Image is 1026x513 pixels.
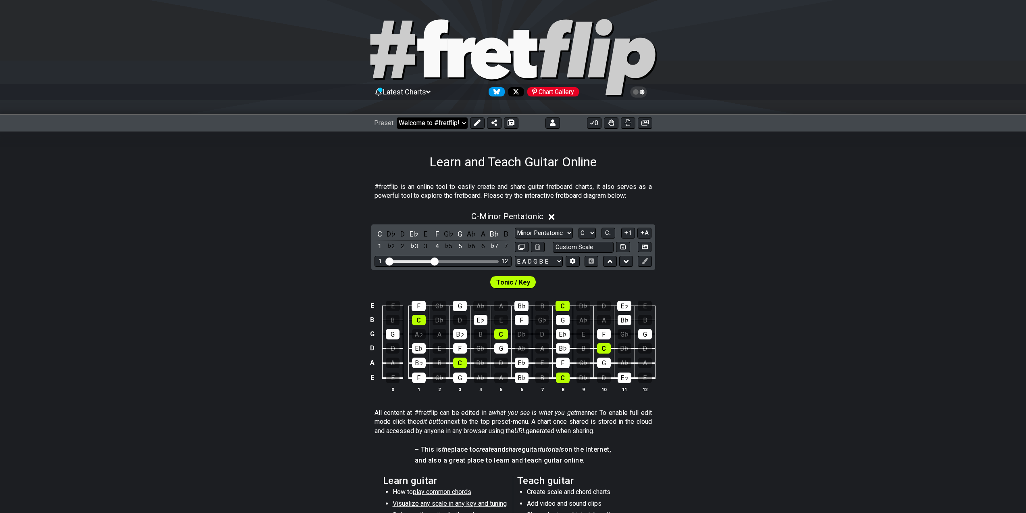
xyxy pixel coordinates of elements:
[413,488,471,496] span: play common chords
[432,301,446,311] div: G♭
[618,373,631,383] div: E♭
[386,241,396,252] div: toggle scale degree
[397,117,468,129] select: Preset
[393,488,508,499] li: How to
[535,373,549,383] div: B
[409,228,419,239] div: toggle pitch class
[466,241,477,252] div: toggle scale degree
[453,315,467,325] div: D
[453,373,467,383] div: G
[511,385,532,394] th: 6
[433,315,446,325] div: D♭
[494,343,508,354] div: G
[494,358,508,368] div: D
[637,228,651,239] button: A
[478,241,488,252] div: toggle scale degree
[420,241,431,252] div: toggle scale degree
[597,329,611,339] div: F
[597,373,611,383] div: D
[383,476,509,485] h2: Learn guitar
[487,117,502,129] button: Share Preset
[502,258,508,265] div: 12
[489,241,500,252] div: toggle scale degree
[621,117,635,129] button: Print
[515,343,529,354] div: A♭
[576,329,590,339] div: E
[618,329,631,339] div: G♭
[375,408,652,436] p: All content at #fretflip can be edited in a manner. To enable full edit mode click the next to th...
[386,301,400,311] div: E
[556,343,570,354] div: B♭
[453,329,467,339] div: B♭
[494,329,508,339] div: C
[545,117,560,129] button: Logout
[386,315,400,325] div: B
[383,88,426,96] span: Latest Charts
[587,117,601,129] button: 0
[617,301,631,311] div: E♭
[527,488,642,499] li: Create scale and chord charts
[474,329,487,339] div: B
[504,117,518,129] button: Save As (makes a copy)
[514,301,529,311] div: B♭
[393,500,507,507] span: Visualize any scale in any key and tuning
[531,242,545,253] button: Delete
[638,358,652,368] div: A
[476,446,494,453] em: create
[638,301,652,311] div: E
[386,343,400,354] div: D
[505,87,524,96] a: Follow #fretflip at X
[450,385,470,394] th: 3
[429,385,450,394] th: 2
[597,301,611,311] div: D
[397,241,408,252] div: toggle scale degree
[532,385,552,394] th: 7
[397,228,408,239] div: toggle pitch class
[515,256,563,267] select: Tuning
[415,445,611,454] h4: – This is place to and guitar on the Internet,
[619,256,633,267] button: Move down
[412,329,426,339] div: A♭
[433,358,446,368] div: B
[416,418,447,425] em: edit button
[597,343,611,354] div: C
[527,87,579,96] div: Chart Gallery
[638,343,652,354] div: D
[597,358,611,368] div: G
[420,228,431,239] div: toggle pitch class
[618,315,631,325] div: B♭
[556,315,570,325] div: G
[367,313,377,327] td: B
[453,301,467,311] div: G
[614,385,635,394] th: 11
[478,228,488,239] div: toggle pitch class
[576,301,590,311] div: D♭
[515,358,529,368] div: E♭
[515,242,529,253] button: Copy
[367,341,377,356] td: D
[473,301,487,311] div: A♭
[573,385,593,394] th: 9
[455,241,465,252] div: toggle scale degree
[386,329,400,339] div: G
[367,327,377,341] td: G
[496,276,530,288] span: First enable full edit mode to edit
[552,385,573,394] th: 8
[506,446,522,453] em: share
[432,228,442,239] div: toggle pitch class
[601,228,615,239] button: C..
[470,385,491,394] th: 4
[412,373,426,383] div: F
[379,258,382,265] div: 1
[638,256,651,267] button: First click edit preset to enable marker editing
[638,373,652,383] div: E
[412,315,426,325] div: C
[576,315,590,325] div: A♭
[585,256,598,267] button: Toggle horizontal chord view
[603,256,617,267] button: Move up
[412,301,426,311] div: F
[433,373,446,383] div: G♭
[576,358,590,368] div: G♭
[535,315,549,325] div: G♭
[429,154,597,170] h1: Learn and Teach Guitar Online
